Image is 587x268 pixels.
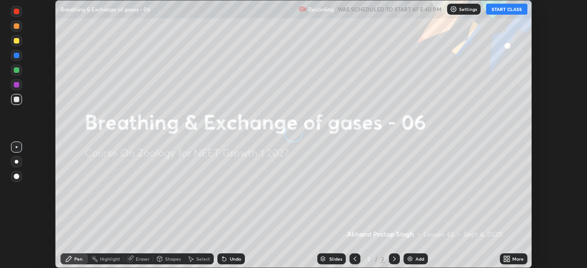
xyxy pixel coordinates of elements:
img: recording.375f2c34.svg [299,5,306,13]
div: Eraser [136,257,150,261]
img: add-slide-button [406,255,414,263]
div: Undo [230,257,241,261]
h5: WAS SCHEDULED TO START AT 5:40 PM [338,5,442,13]
div: Add [415,257,424,261]
div: 2 [364,256,373,262]
div: Shapes [165,257,181,261]
div: / [375,256,378,262]
div: Highlight [100,257,120,261]
p: Settings [459,7,477,11]
div: Select [196,257,210,261]
p: Breathing & Exchange of gases - 06 [61,5,150,13]
img: class-settings-icons [450,5,457,13]
div: 2 [380,255,385,263]
div: More [512,257,524,261]
div: Pen [74,257,83,261]
p: Recording [308,6,334,13]
button: START CLASS [486,4,527,15]
div: Slides [329,257,342,261]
